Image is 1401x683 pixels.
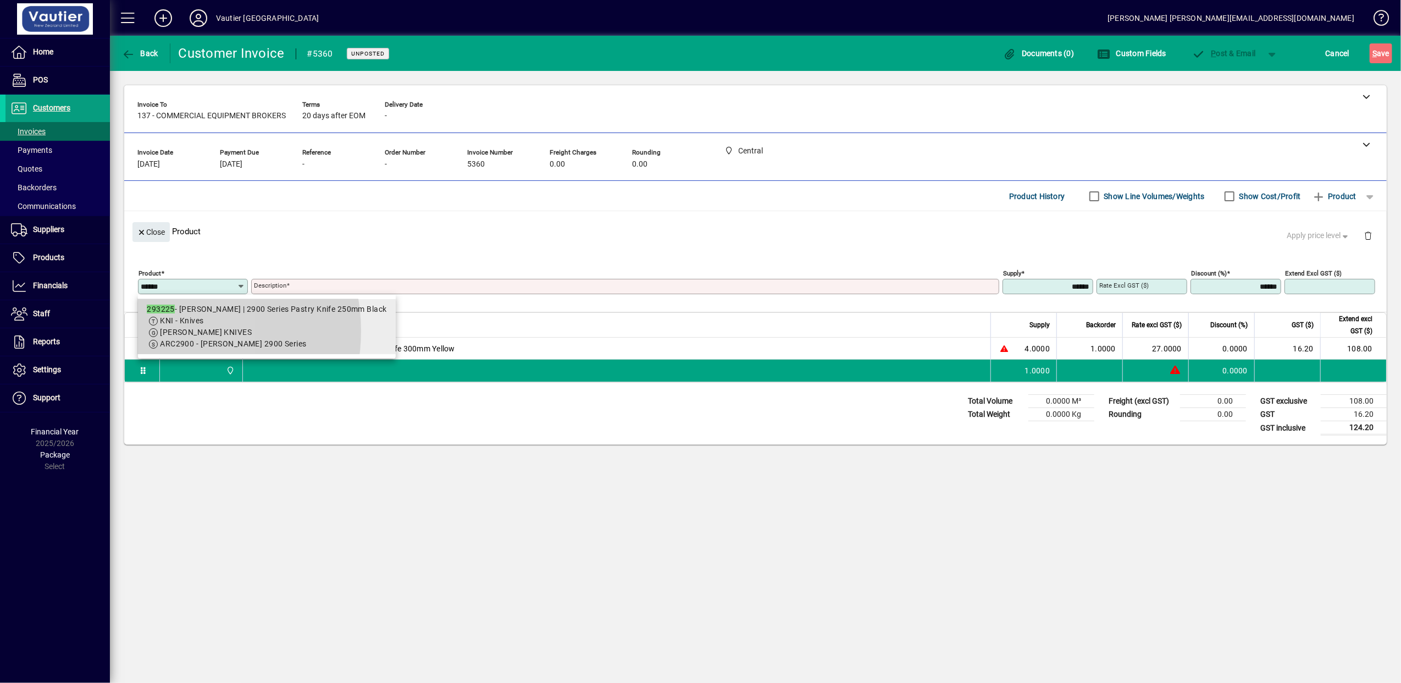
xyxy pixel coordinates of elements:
[302,160,304,169] span: -
[1003,269,1021,277] mat-label: Supply
[216,9,319,27] div: Vautier [GEOGRAPHIC_DATA]
[385,160,387,169] span: -
[351,50,385,57] span: Unposted
[220,160,242,169] span: [DATE]
[5,38,110,66] a: Home
[179,45,285,62] div: Customer Invoice
[1028,408,1094,421] td: 0.0000 Kg
[160,339,306,348] span: ARC2900 - [PERSON_NAME] 2900 Series
[5,159,110,178] a: Quotes
[1103,395,1180,408] td: Freight (excl GST)
[1000,43,1077,63] button: Documents (0)
[124,211,1387,251] div: Product
[5,141,110,159] a: Payments
[5,328,110,356] a: Reports
[1132,319,1182,331] span: Rate excl GST ($)
[1029,319,1050,331] span: Supply
[1287,230,1351,241] span: Apply price level
[1292,319,1314,331] span: GST ($)
[1326,45,1350,62] span: Cancel
[1283,226,1355,246] button: Apply price level
[33,365,61,374] span: Settings
[119,43,161,63] button: Back
[1254,338,1320,360] td: 16.20
[302,112,366,120] span: 20 days after EOM
[5,67,110,94] a: POS
[1188,360,1254,382] td: 0.0000
[11,164,42,173] span: Quotes
[5,197,110,216] a: Communications
[31,427,79,436] span: Financial Year
[137,112,286,120] span: 137 - COMMERCIAL EQUIPMENT BROKERS
[632,160,647,169] span: 0.00
[1320,338,1386,360] td: 108.00
[550,160,565,169] span: 0.00
[1091,343,1116,354] span: 1.0000
[962,395,1028,408] td: Total Volume
[11,183,57,192] span: Backorders
[33,393,60,402] span: Support
[33,281,68,290] span: Financials
[1025,365,1050,376] span: 1.0000
[1003,49,1075,58] span: Documents (0)
[1192,49,1256,58] span: ost & Email
[1102,191,1205,202] label: Show Line Volumes/Weights
[1191,269,1227,277] mat-label: Discount (%)
[1025,343,1050,354] span: 4.0000
[1187,43,1261,63] button: Post & Email
[1355,222,1381,249] button: Delete
[181,8,216,28] button: Profile
[121,49,158,58] span: Back
[33,75,48,84] span: POS
[132,222,170,242] button: Close
[11,202,76,211] span: Communications
[1188,338,1254,360] td: 0.0000
[5,356,110,384] a: Settings
[11,146,52,155] span: Payments
[1285,269,1342,277] mat-label: Extend excl GST ($)
[1097,49,1166,58] span: Custom Fields
[1327,313,1372,337] span: Extend excl GST ($)
[467,160,485,169] span: 5360
[5,272,110,300] a: Financials
[1211,49,1216,58] span: P
[5,216,110,244] a: Suppliers
[160,328,252,337] span: [PERSON_NAME] KNIVES
[5,300,110,328] a: Staff
[1180,395,1246,408] td: 0.00
[1365,2,1387,38] a: Knowledge Base
[1370,43,1392,63] button: Save
[223,365,236,377] span: Central
[1255,395,1321,408] td: GST exclusive
[1009,188,1065,205] span: Product History
[5,384,110,412] a: Support
[146,8,181,28] button: Add
[147,305,175,313] em: 293225
[1107,9,1354,27] div: [PERSON_NAME] [PERSON_NAME][EMAIL_ADDRESS][DOMAIN_NAME]
[147,304,386,315] div: - [PERSON_NAME] | 2900 Series Pastry Knife 250mm Black
[137,223,165,241] span: Close
[1372,49,1377,58] span: S
[33,225,64,234] span: Suppliers
[1086,319,1116,331] span: Backorder
[11,127,46,136] span: Invoices
[5,122,110,141] a: Invoices
[1237,191,1301,202] label: Show Cost/Profit
[110,43,170,63] app-page-header-button: Back
[33,103,70,112] span: Customers
[385,112,387,120] span: -
[138,299,395,354] mat-option: 293225 - Arcos | 2900 Series Pastry Knife 250mm Black
[33,337,60,346] span: Reports
[1321,395,1387,408] td: 108.00
[33,253,64,262] span: Products
[1094,43,1169,63] button: Custom Fields
[5,178,110,197] a: Backorders
[1028,395,1094,408] td: 0.0000 M³
[1321,421,1387,435] td: 124.20
[1355,230,1381,240] app-page-header-button: Delete
[40,450,70,459] span: Package
[1129,343,1182,354] div: 27.0000
[1210,319,1248,331] span: Discount (%)
[160,316,203,325] span: KNI - Knives
[5,244,110,272] a: Products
